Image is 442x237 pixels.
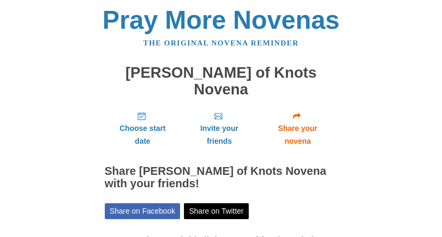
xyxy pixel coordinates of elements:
a: The original novena reminder [143,39,299,47]
a: Pray More Novenas [102,5,340,34]
span: Invite your friends [188,122,250,148]
a: Invite your friends [180,105,258,152]
a: Share your novena [258,105,338,152]
h2: Share [PERSON_NAME] of Knots Novena with your friends! [105,165,338,190]
h1: [PERSON_NAME] of Knots Novena [105,64,338,98]
a: Share on Facebook [105,203,180,219]
span: Choose start date [113,122,173,148]
a: Choose start date [105,105,181,152]
a: Share on Twitter [184,203,249,219]
span: Share your novena [266,122,330,148]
